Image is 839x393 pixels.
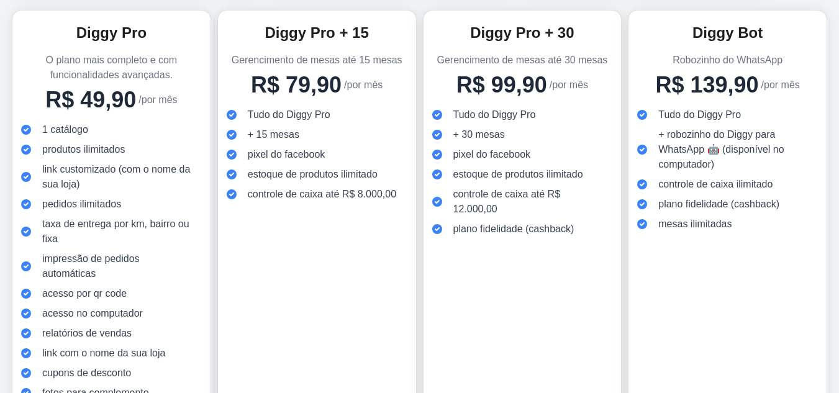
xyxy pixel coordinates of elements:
[42,306,143,321] span: acesso no computador
[42,142,125,157] span: produtos ilimitados
[42,197,121,212] span: pedidos ilimitados
[453,167,583,182] span: estoque de produtos ilimitado
[456,73,547,97] h4: R$ 99,90
[636,23,819,43] h3: Diggy Bot
[42,162,193,192] span: link customizado (com o nome da sua loja)
[636,53,819,68] p: Robozinho do WhatsApp
[248,107,330,122] span: Tudo do Diggy Pro
[251,73,342,97] h4: R$ 79,90
[248,127,299,142] span: + 15 mesas
[42,366,131,381] span: cupons de desconto
[658,127,809,172] span: + robozinho do Diggy para WhatsApp 🤖 (disponível no computador)
[658,217,732,232] span: mesas ilimitadas
[658,107,741,122] span: Tudo do Diggy Pro
[42,286,127,301] span: acesso por qr code
[761,78,800,93] p: /por mês
[42,346,165,361] span: link com o nome da sua loja
[453,187,604,217] span: controle de caixa até R$ 12.000,00
[453,147,531,162] span: pixel do facebook
[655,73,758,97] h4: R$ 139,90
[248,187,396,202] span: controle de caixa até R$ 8.000,00
[453,222,574,237] span: plano fidelidade (cashback)
[248,167,378,182] span: estoque de produtos ilimitado
[225,23,409,43] h3: Diggy Pro + 15
[20,23,203,43] h3: Diggy Pro
[248,147,325,162] span: pixel do facebook
[431,23,614,43] h3: Diggy Pro + 30
[658,177,773,192] span: controle de caixa ilimitado
[20,53,203,83] p: O plano mais completo e com funcionalidades avançadas.
[431,53,614,68] p: Gerencimento de mesas até 30 mesas
[344,78,383,93] p: /por mês
[45,88,136,112] h4: R$ 49,90
[42,326,132,341] span: relatórios de vendas
[225,53,409,68] p: Gerencimento de mesas até 15 mesas
[658,197,779,212] span: plano fidelidade (cashback)
[138,93,177,107] p: /por mês
[453,127,505,142] span: + 30 mesas
[42,217,193,246] span: taxa de entrega por km, bairro ou fixa
[453,107,536,122] span: Tudo do Diggy Pro
[42,122,88,137] span: 1 catálogo
[42,251,193,281] span: impressão de pedidos automáticas
[550,78,588,93] p: /por mês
